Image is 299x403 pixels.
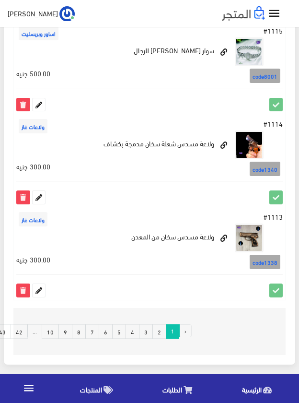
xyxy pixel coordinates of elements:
span: #1114 [264,117,283,130]
a: 4 [126,324,139,339]
img: olaaa-msds-skhan-mn-almaadn.jpg [235,224,264,252]
a: الطلبات [140,376,220,401]
span: الرئيسية [242,383,262,395]
span: المنتجات [80,383,102,395]
a: الرئيسية [219,376,299,401]
span: الطلبات [162,383,182,395]
img: ... [59,6,75,22]
i:  [267,7,281,21]
span: اساور وبريسليت [19,26,58,40]
td: سوار [PERSON_NAME] للرجال [14,21,286,114]
span: ولاعات غاز [19,212,47,226]
span: 300.00 جنيه [16,159,50,173]
img: soar-stanls-styl-llrgal.jpg [235,37,264,66]
td: ولاعة مسدس شعلة سخان مدمجة بكشاف [14,114,286,207]
span: 1 [166,324,180,337]
iframe: Drift Widget Chat Controller [11,337,48,374]
a: 10 [42,324,59,339]
a: 2 [152,324,166,339]
span: #1113 [264,210,283,224]
span: ولاعات غاز [19,119,47,133]
span: code1340 [250,162,280,176]
a: 9 [58,324,72,339]
td: ولاعة مسدس سخان من المعدن [14,207,286,300]
span: code1338 [250,255,280,269]
span: 300.00 جنيه [16,252,50,266]
a: 42 [11,324,28,339]
a: 5 [112,324,126,339]
a: 6 [99,324,113,339]
a: 8 [72,324,86,339]
a: ... [PERSON_NAME] [8,6,75,21]
i:  [23,382,35,394]
a: المنتجات [57,376,140,401]
img: . [222,6,265,21]
a: 3 [139,324,153,339]
span: [PERSON_NAME] [8,7,58,19]
span: #1115 [264,24,283,37]
a: 7 [85,324,99,339]
span: code8001 [250,69,280,83]
span: 500.00 جنيه [16,66,50,80]
li: « السابق [179,324,191,339]
img: olaaa-msds-shaal-skhan-mdmg-bkshaf.jpg [235,130,264,159]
